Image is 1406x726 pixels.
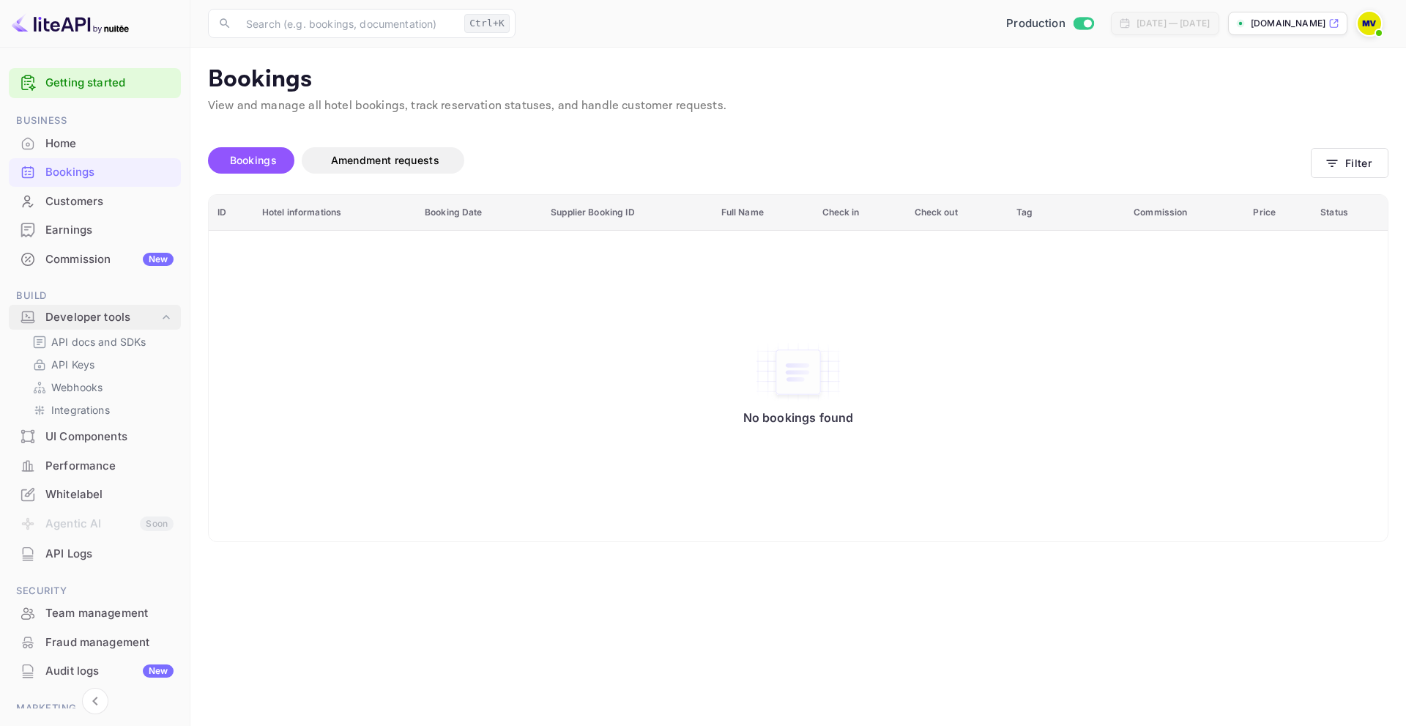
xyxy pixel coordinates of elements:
[45,309,159,326] div: Developer tools
[1311,148,1388,178] button: Filter
[9,657,181,686] div: Audit logsNew
[9,629,181,656] a: Fraud management
[45,136,174,152] div: Home
[208,65,1388,95] p: Bookings
[9,158,181,185] a: Bookings
[9,540,181,567] a: API Logs
[9,216,181,243] a: Earnings
[45,193,174,210] div: Customers
[26,331,175,352] div: API docs and SDKs
[45,458,174,475] div: Performance
[45,634,174,651] div: Fraud management
[45,605,174,622] div: Team management
[9,599,181,628] div: Team management
[230,154,277,166] span: Bookings
[1312,195,1388,231] th: Status
[9,130,181,157] a: Home
[9,583,181,599] span: Security
[9,657,181,684] a: Audit logsNew
[45,164,174,181] div: Bookings
[9,481,181,509] div: Whitelabel
[9,700,181,716] span: Marketing
[208,147,1311,174] div: account-settings tabs
[9,423,181,450] a: UI Components
[32,357,169,372] a: API Keys
[1125,195,1244,231] th: Commission
[9,245,181,273] a: CommissionNew
[464,14,510,33] div: Ctrl+K
[9,452,181,481] div: Performance
[1358,12,1381,35] img: Michael Vogt
[9,245,181,274] div: CommissionNew
[51,402,110,418] p: Integrations
[1000,15,1099,32] div: Switch to Sandbox mode
[906,195,1008,231] th: Check out
[9,158,181,187] div: Bookings
[51,334,146,349] p: API docs and SDKs
[9,130,181,158] div: Home
[9,68,181,98] div: Getting started
[9,305,181,330] div: Developer tools
[416,195,542,231] th: Booking Date
[26,399,175,421] div: Integrations
[45,486,174,503] div: Whitelabel
[45,429,174,445] div: UI Components
[9,113,181,129] span: Business
[45,75,174,92] a: Getting started
[26,354,175,375] div: API Keys
[9,188,181,216] div: Customers
[9,423,181,451] div: UI Components
[32,334,169,349] a: API docs and SDKs
[45,222,174,239] div: Earnings
[26,377,175,398] div: Webhooks
[9,288,181,304] span: Build
[1006,15,1065,32] span: Production
[542,195,712,231] th: Supplier Booking ID
[51,357,94,372] p: API Keys
[209,195,1388,541] table: booking table
[713,195,814,231] th: Full Name
[814,195,906,231] th: Check in
[9,452,181,479] a: Performance
[743,410,854,425] p: No bookings found
[1137,17,1210,30] div: [DATE] — [DATE]
[143,664,174,678] div: New
[237,9,458,38] input: Search (e.g. bookings, documentation)
[45,251,174,268] div: Commission
[82,688,108,714] button: Collapse navigation
[143,253,174,266] div: New
[9,481,181,508] a: Whitelabel
[208,97,1388,115] p: View and manage all hotel bookings, track reservation statuses, and handle customer requests.
[9,599,181,626] a: Team management
[253,195,416,231] th: Hotel informations
[32,379,169,395] a: Webhooks
[1251,17,1325,30] p: [DOMAIN_NAME]
[209,195,253,231] th: ID
[331,154,439,166] span: Amendment requests
[45,663,174,680] div: Audit logs
[51,379,103,395] p: Webhooks
[1244,195,1312,231] th: Price
[9,540,181,568] div: API Logs
[9,629,181,657] div: Fraud management
[12,12,129,35] img: LiteAPI logo
[9,216,181,245] div: Earnings
[45,546,174,563] div: API Logs
[9,188,181,215] a: Customers
[32,402,169,418] a: Integrations
[1008,195,1125,231] th: Tag
[754,341,842,403] img: No bookings found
